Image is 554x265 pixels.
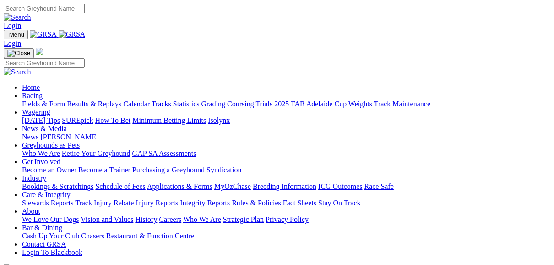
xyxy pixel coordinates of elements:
[253,182,316,190] a: Breeding Information
[208,116,230,124] a: Isolynx
[283,199,316,207] a: Fact Sheets
[364,182,393,190] a: Race Safe
[4,68,31,76] img: Search
[4,58,85,68] input: Search
[22,191,71,199] a: Care & Integrity
[22,100,65,108] a: Fields & Form
[183,215,221,223] a: Who We Are
[22,149,60,157] a: Who We Are
[136,199,178,207] a: Injury Reports
[62,116,93,124] a: SUREpick
[36,48,43,55] img: logo-grsa-white.png
[4,13,31,22] img: Search
[22,232,550,240] div: Bar & Dining
[206,166,241,174] a: Syndication
[30,30,57,39] img: GRSA
[95,182,145,190] a: Schedule of Fees
[22,199,73,207] a: Stewards Reports
[22,182,550,191] div: Industry
[81,232,194,240] a: Chasers Restaurant & Function Centre
[318,199,360,207] a: Stay On Track
[22,149,550,158] div: Greyhounds as Pets
[147,182,212,190] a: Applications & Forms
[132,166,205,174] a: Purchasing a Greyhound
[22,125,67,132] a: News & Media
[22,116,550,125] div: Wagering
[4,48,34,58] button: Toggle navigation
[22,215,550,224] div: About
[4,39,21,47] a: Login
[22,199,550,207] div: Care & Integrity
[173,100,200,108] a: Statistics
[374,100,430,108] a: Track Maintenance
[4,22,21,29] a: Login
[348,100,372,108] a: Weights
[22,232,79,240] a: Cash Up Your Club
[22,182,93,190] a: Bookings & Scratchings
[201,100,225,108] a: Grading
[152,100,171,108] a: Tracks
[22,248,82,256] a: Login To Blackbook
[22,108,50,116] a: Wagering
[22,215,79,223] a: We Love Our Dogs
[22,100,550,108] div: Racing
[59,30,86,39] img: GRSA
[232,199,281,207] a: Rules & Policies
[7,50,30,57] img: Close
[22,207,40,215] a: About
[75,199,134,207] a: Track Injury Rebate
[62,149,130,157] a: Retire Your Greyhound
[123,100,150,108] a: Calendar
[132,149,196,157] a: GAP SA Assessments
[40,133,98,141] a: [PERSON_NAME]
[95,116,131,124] a: How To Bet
[180,199,230,207] a: Integrity Reports
[132,116,206,124] a: Minimum Betting Limits
[4,4,85,13] input: Search
[22,174,46,182] a: Industry
[159,215,181,223] a: Careers
[22,141,80,149] a: Greyhounds as Pets
[266,215,309,223] a: Privacy Policy
[67,100,121,108] a: Results & Replays
[81,215,133,223] a: Vision and Values
[22,166,550,174] div: Get Involved
[22,83,40,91] a: Home
[22,133,550,141] div: News & Media
[22,116,60,124] a: [DATE] Tips
[22,133,38,141] a: News
[214,182,251,190] a: MyOzChase
[22,240,66,248] a: Contact GRSA
[22,158,60,166] a: Get Involved
[22,224,62,232] a: Bar & Dining
[4,30,28,39] button: Toggle navigation
[318,182,362,190] a: ICG Outcomes
[135,215,157,223] a: History
[78,166,130,174] a: Become a Trainer
[223,215,264,223] a: Strategic Plan
[22,92,43,99] a: Racing
[227,100,254,108] a: Coursing
[9,31,24,38] span: Menu
[22,166,76,174] a: Become an Owner
[255,100,272,108] a: Trials
[274,100,347,108] a: 2025 TAB Adelaide Cup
